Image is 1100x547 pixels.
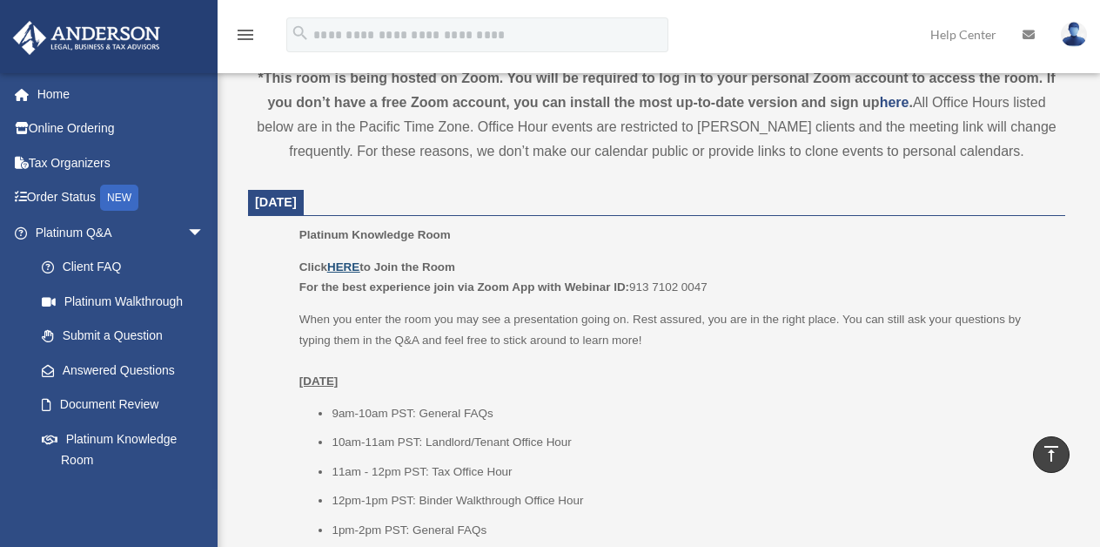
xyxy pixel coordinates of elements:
i: search [291,24,310,43]
p: 913 7102 0047 [299,257,1053,298]
a: menu [235,30,256,45]
i: vertical_align_top [1041,443,1062,464]
li: 9am-10am PST: General FAQs [332,403,1053,424]
li: 12pm-1pm PST: Binder Walkthrough Office Hour [332,490,1053,511]
strong: . [909,95,912,110]
div: All Office Hours listed below are in the Pacific Time Zone. Office Hour events are restricted to ... [248,66,1065,164]
a: Tax Organizers [12,145,231,180]
a: Answered Questions [24,353,231,388]
a: Platinum Walkthrough [24,284,231,319]
img: Anderson Advisors Platinum Portal [8,21,165,55]
a: Online Ordering [12,111,231,146]
a: here [880,95,909,110]
i: menu [235,24,256,45]
span: arrow_drop_down [187,215,222,251]
a: vertical_align_top [1033,436,1070,473]
a: Order StatusNEW [12,180,231,216]
a: Document Review [24,388,231,422]
a: Client FAQ [24,250,231,285]
b: Click to Join the Room [299,260,455,273]
a: Platinum Knowledge Room [24,422,222,477]
u: [DATE] [299,375,339,388]
li: 1pm-2pm PST: General FAQs [332,520,1053,541]
span: Platinum Knowledge Room [299,228,451,241]
span: [DATE] [255,195,297,209]
img: User Pic [1061,22,1087,47]
a: Tax & Bookkeeping Packages [24,477,231,533]
a: HERE [327,260,359,273]
b: For the best experience join via Zoom App with Webinar ID: [299,280,629,294]
p: When you enter the room you may see a presentation going on. Rest assured, you are in the right p... [299,309,1053,391]
li: 10am-11am PST: Landlord/Tenant Office Hour [332,432,1053,453]
a: Platinum Q&Aarrow_drop_down [12,215,231,250]
a: Submit a Question [24,319,231,354]
div: NEW [100,185,138,211]
li: 11am - 12pm PST: Tax Office Hour [332,462,1053,483]
a: Home [12,77,231,111]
